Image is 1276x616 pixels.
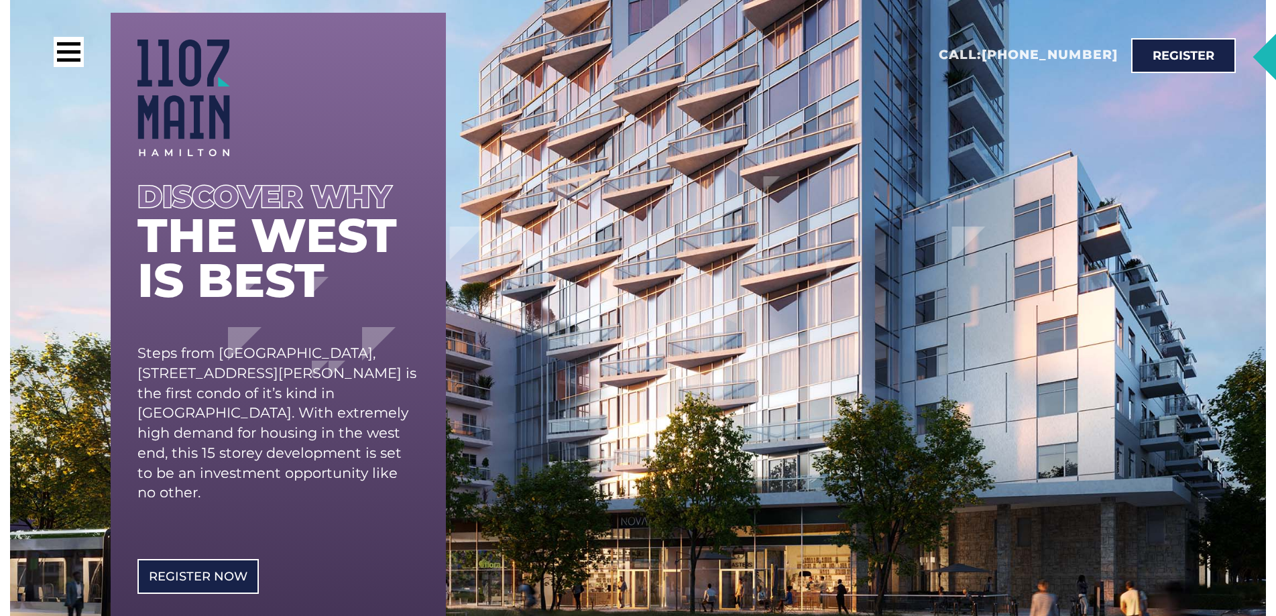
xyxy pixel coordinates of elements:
div: Discover why [137,183,419,210]
a: [PHONE_NUMBER] [982,47,1118,62]
p: Steps from [GEOGRAPHIC_DATA], [STREET_ADDRESS][PERSON_NAME] is the first condo of it’s kind in [G... [137,343,419,503]
h2: Call: [939,47,1118,64]
span: REgister Now [149,570,247,582]
a: Register [1131,38,1236,73]
span: Register [1153,50,1214,62]
a: REgister Now [137,559,259,594]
